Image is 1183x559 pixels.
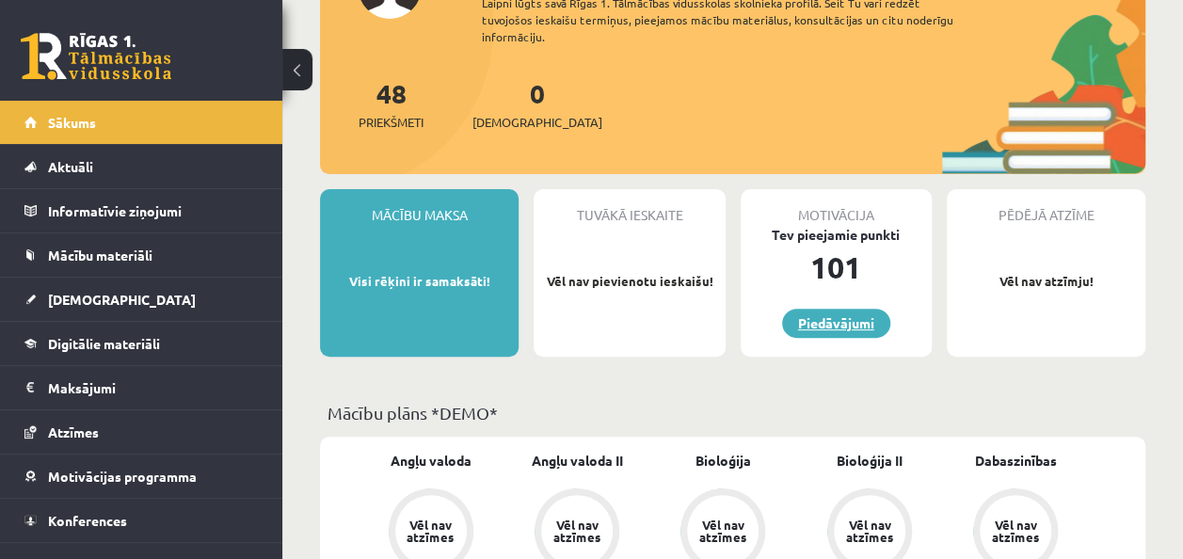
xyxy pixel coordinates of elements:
span: [DEMOGRAPHIC_DATA] [48,291,196,308]
div: Vēl nav atzīmes [696,519,749,543]
span: Priekšmeti [359,113,424,132]
a: Mācību materiāli [24,233,259,277]
span: Atzīmes [48,423,99,440]
div: Motivācija [741,189,932,225]
a: Angļu valoda II [532,451,623,471]
a: Atzīmes [24,410,259,454]
a: Digitālie materiāli [24,322,259,365]
p: Vēl nav pievienotu ieskaišu! [543,272,715,291]
a: Sākums [24,101,259,144]
a: Bioloģija [695,451,751,471]
a: Maksājumi [24,366,259,409]
span: [DEMOGRAPHIC_DATA] [472,113,602,132]
span: Konferences [48,512,127,529]
span: Mācību materiāli [48,247,152,264]
p: Vēl nav atzīmju! [956,272,1136,291]
span: Digitālie materiāli [48,335,160,352]
p: Visi rēķini ir samaksāti! [329,272,509,291]
div: Vēl nav atzīmes [843,519,896,543]
a: Piedāvājumi [782,309,890,338]
div: Vēl nav atzīmes [551,519,603,543]
a: Motivācijas programma [24,455,259,498]
p: Mācību plāns *DEMO* [328,400,1138,425]
span: Sākums [48,114,96,131]
div: Tuvākā ieskaite [534,189,725,225]
div: Tev pieejamie punkti [741,225,932,245]
div: Vēl nav atzīmes [989,519,1042,543]
span: Aktuāli [48,158,93,175]
div: Mācību maksa [320,189,519,225]
span: Motivācijas programma [48,468,197,485]
a: 0[DEMOGRAPHIC_DATA] [472,76,602,132]
a: Informatīvie ziņojumi [24,189,259,232]
a: Aktuāli [24,145,259,188]
a: Konferences [24,499,259,542]
a: [DEMOGRAPHIC_DATA] [24,278,259,321]
div: Pēdējā atzīme [947,189,1145,225]
a: Dabaszinības [975,451,1057,471]
legend: Informatīvie ziņojumi [48,189,259,232]
a: Bioloģija II [837,451,903,471]
a: 48Priekšmeti [359,76,424,132]
div: Vēl nav atzīmes [405,519,457,543]
legend: Maksājumi [48,366,259,409]
a: Rīgas 1. Tālmācības vidusskola [21,33,171,80]
div: 101 [741,245,932,290]
a: Angļu valoda [391,451,472,471]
